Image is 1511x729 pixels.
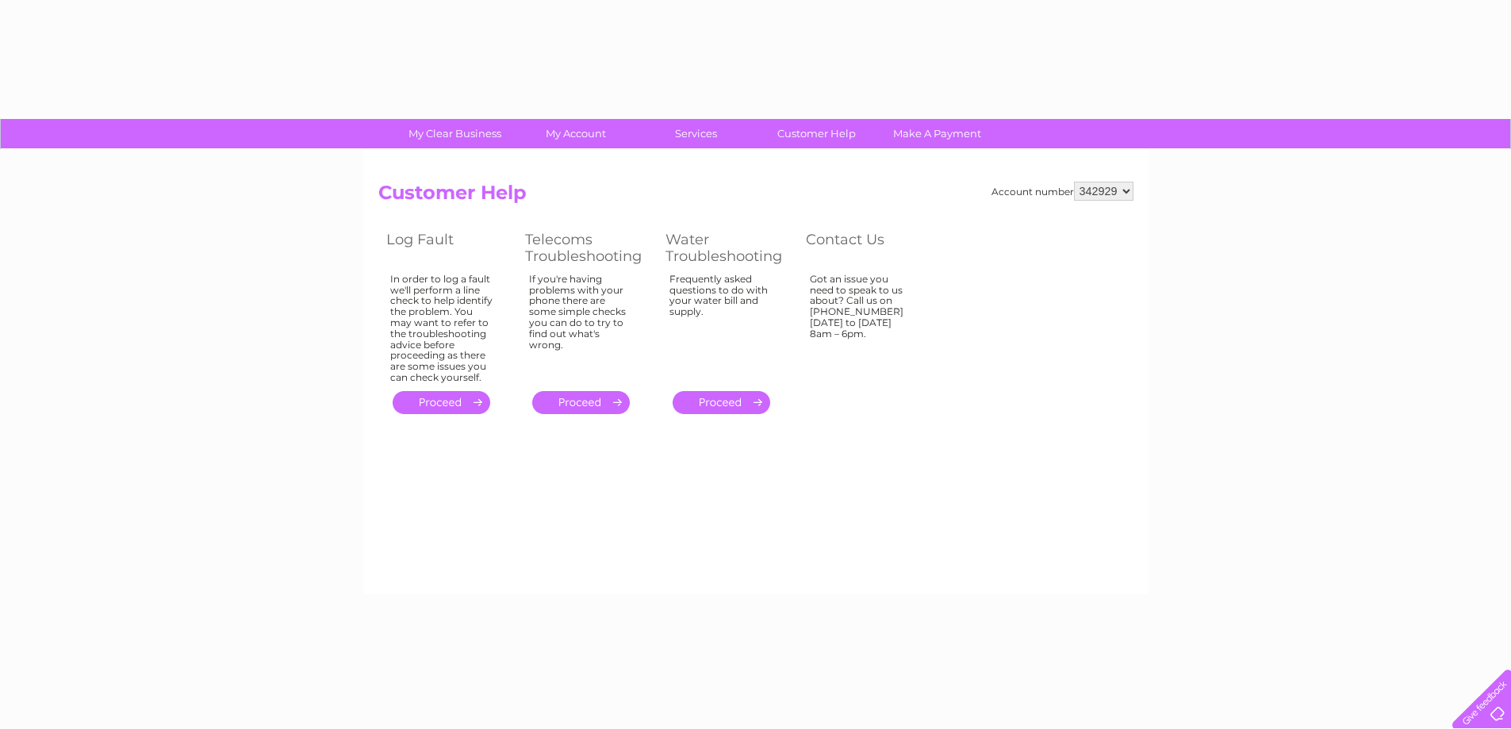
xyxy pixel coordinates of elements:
th: Contact Us [798,227,937,269]
div: Account number [991,182,1133,201]
th: Telecoms Troubleshooting [517,227,658,269]
h2: Customer Help [378,182,1133,212]
a: Customer Help [751,119,882,148]
a: My Clear Business [389,119,520,148]
a: My Account [510,119,641,148]
div: Got an issue you need to speak to us about? Call us on [PHONE_NUMBER] [DATE] to [DATE] 8am – 6pm. [810,274,913,377]
a: Services [631,119,761,148]
th: Log Fault [378,227,517,269]
a: . [673,391,770,414]
div: Frequently asked questions to do with your water bill and supply. [669,274,774,377]
div: If you're having problems with your phone there are some simple checks you can do to try to find ... [529,274,634,377]
a: . [393,391,490,414]
a: Make A Payment [872,119,1003,148]
a: . [532,391,630,414]
th: Water Troubleshooting [658,227,798,269]
div: In order to log a fault we'll perform a line check to help identify the problem. You may want to ... [390,274,493,383]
